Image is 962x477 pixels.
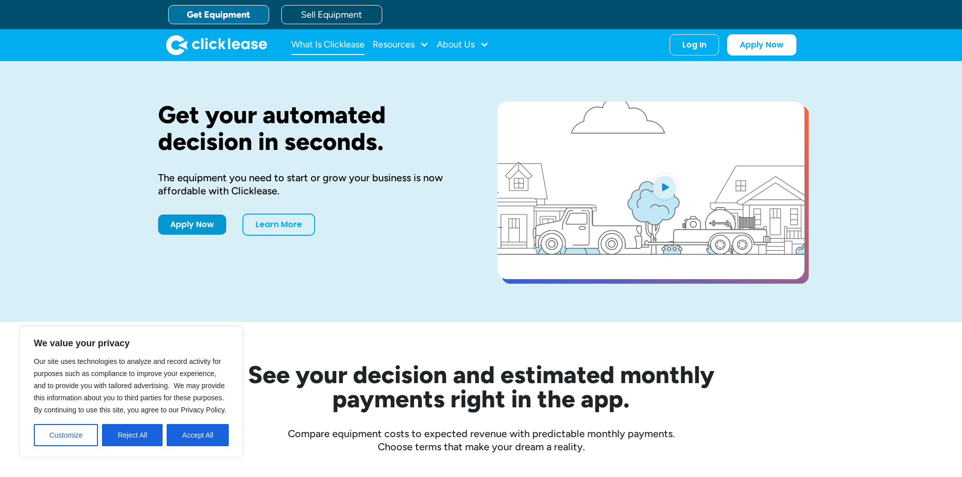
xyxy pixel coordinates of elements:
button: Reject All [102,424,163,446]
span: Our site uses technologies to analyze and record activity for purposes such as compliance to impr... [34,357,226,414]
a: Apply Now [727,34,796,56]
div: Log In [682,40,706,50]
a: Sell Equipment [281,5,382,24]
div: Resources [373,35,429,55]
p: We value your privacy [34,337,229,349]
a: Learn More [242,214,315,236]
div: Compare equipment costs to expected revenue with predictable monthly payments. Choose terms that ... [158,427,804,453]
div: The equipment you need to start or grow your business is now affordable with Clicklease. [158,171,465,197]
button: Accept All [167,424,229,446]
a: Get Equipment [168,5,269,24]
img: Clicklease logo [166,35,267,55]
img: Blue play button logo on a light blue circular background [651,173,678,201]
h2: See your decision and estimated monthly payments right in the app. [198,362,764,411]
a: home [166,35,267,55]
div: We value your privacy [20,327,242,457]
h1: Get your automated decision in seconds. [158,101,465,155]
a: What Is Clicklease [291,35,365,55]
a: Apply Now [158,215,226,235]
a: open lightbox [497,101,804,279]
button: Customize [34,424,98,446]
div: About Us [437,35,489,55]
